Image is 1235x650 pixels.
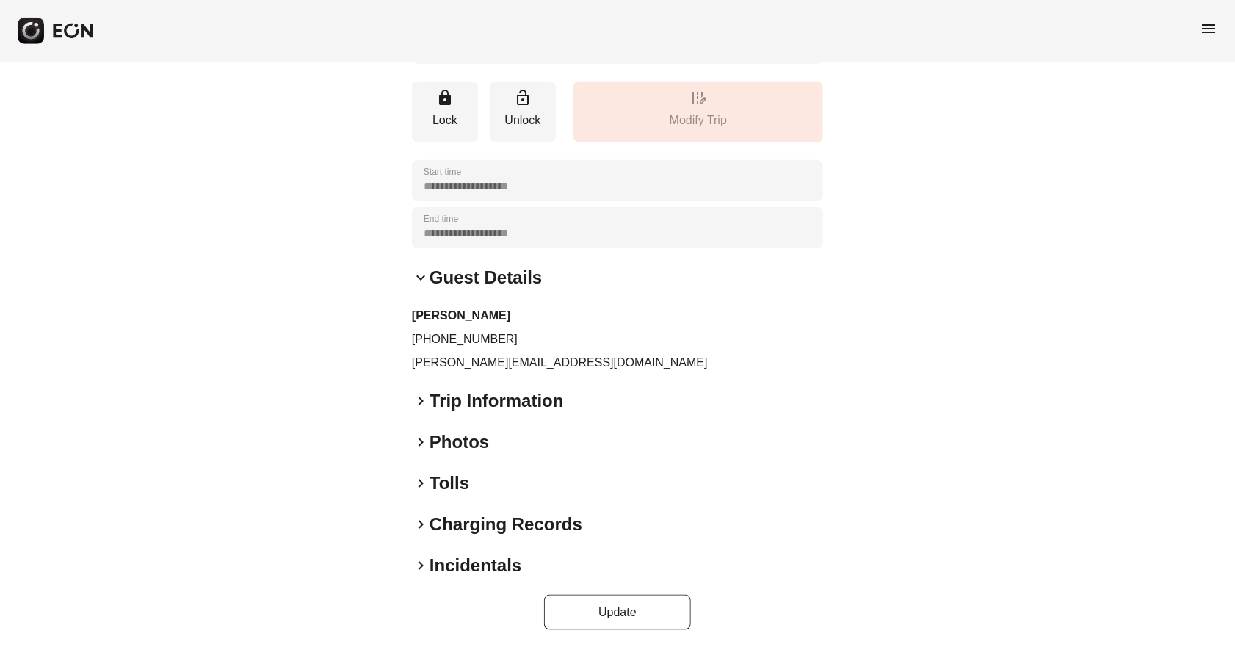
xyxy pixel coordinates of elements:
[419,112,471,129] p: Lock
[436,89,454,106] span: lock
[412,82,478,142] button: Lock
[412,307,823,325] h3: [PERSON_NAME]
[412,392,430,410] span: keyboard_arrow_right
[497,112,548,129] p: Unlock
[430,554,521,577] h2: Incidentals
[430,472,469,495] h2: Tolls
[412,269,430,286] span: keyboard_arrow_down
[1200,20,1217,37] span: menu
[514,89,532,106] span: lock_open
[412,354,823,372] p: [PERSON_NAME][EMAIL_ADDRESS][DOMAIN_NAME]
[412,474,430,492] span: keyboard_arrow_right
[412,433,430,451] span: keyboard_arrow_right
[412,557,430,574] span: keyboard_arrow_right
[430,389,564,413] h2: Trip Information
[430,266,542,289] h2: Guest Details
[430,513,582,536] h2: Charging Records
[490,82,556,142] button: Unlock
[412,331,823,348] p: [PHONE_NUMBER]
[412,516,430,533] span: keyboard_arrow_right
[544,595,691,630] button: Update
[430,430,489,454] h2: Photos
